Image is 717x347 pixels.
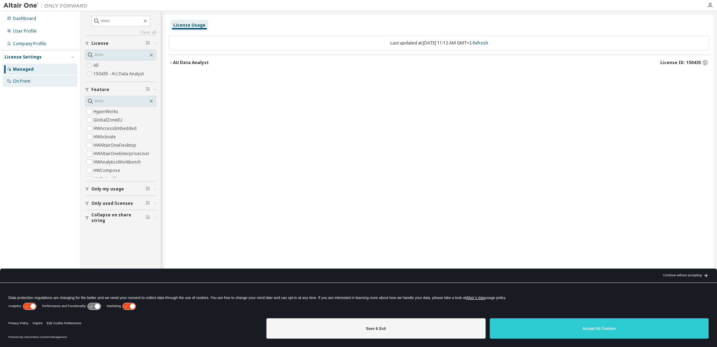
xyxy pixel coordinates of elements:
div: User Profile [13,28,37,34]
span: License [91,41,109,46]
span: Clear filter [146,186,150,192]
label: HWEmbedBasic [93,175,126,183]
label: HWAltairOneDesktop [93,141,138,150]
span: Feature [91,87,109,92]
div: Last updated at: [DATE] 11:12 AM GMT+2 [169,36,709,50]
span: Clear filter [146,201,150,206]
label: 150435 - AU Data Analyst [93,70,145,78]
div: On Prem [13,78,30,84]
span: Collapse on share string [91,212,146,223]
div: Company Profile [13,41,46,47]
div: License Settings [5,54,42,60]
span: Clear filter [146,215,150,221]
span: License ID: 150435 [660,60,701,65]
label: HyperWorks [93,107,120,116]
button: Only my usage [85,181,156,197]
div: AU Data Analyst [173,60,209,65]
button: License [85,36,156,51]
span: Only used licenses [91,201,133,206]
div: Dashboard [13,16,36,21]
label: HWCompose [93,166,121,175]
a: Clear all [85,30,156,35]
div: Managed [13,67,34,72]
button: Feature [85,82,156,97]
img: Altair One [4,2,91,9]
label: HWAccessEmbedded [93,124,138,133]
button: Collapse on share string [85,210,156,225]
a: Refresh [473,40,488,46]
label: HWActivate [93,133,117,141]
label: GlobalZoneEU [93,116,124,124]
button: Only used licenses [85,196,156,211]
div: License Usage [173,22,206,28]
span: Clear filter [146,87,150,92]
span: Only my usage [91,186,124,192]
button: AU Data AnalystLicense ID: 150435 [169,55,709,70]
label: HWAltairOneEnterpriseUser [93,150,151,158]
span: Clear filter [146,41,150,46]
label: HWAnalyticsWorkbench [93,158,142,166]
label: All [93,61,100,70]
